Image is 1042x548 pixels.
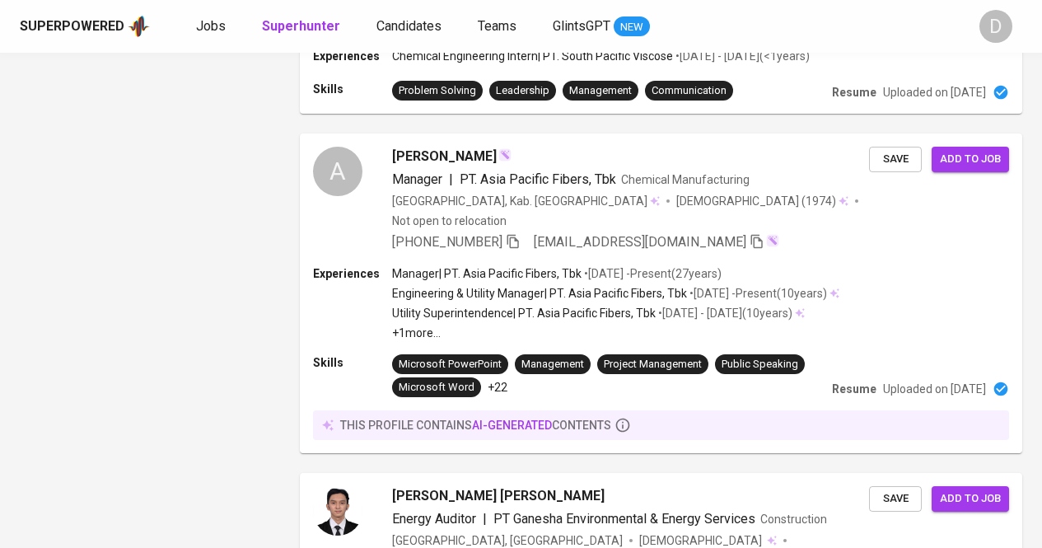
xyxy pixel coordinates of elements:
[687,285,827,302] p: • [DATE] - Present ( 10 years )
[652,83,727,99] div: Communication
[832,381,876,397] p: Resume
[940,489,1001,508] span: Add to job
[604,357,702,372] div: Project Management
[483,509,487,529] span: |
[766,234,779,247] img: magic_wand.svg
[392,213,507,229] p: Not open to relocation
[488,379,507,396] p: +22
[534,234,746,250] span: [EMAIL_ADDRESS][DOMAIN_NAME]
[478,18,516,34] span: Teams
[392,486,605,506] span: [PERSON_NAME] [PERSON_NAME]
[196,16,229,37] a: Jobs
[722,357,798,372] div: Public Speaking
[313,265,392,282] p: Experiences
[392,325,839,341] p: +1 more ...
[392,511,476,527] span: Energy Auditor
[493,511,755,527] span: PT Ganesha Environmental & Energy Services
[553,16,650,37] a: GlintsGPT NEW
[932,147,1009,172] button: Add to job
[478,16,520,37] a: Teams
[521,357,584,372] div: Management
[376,18,442,34] span: Candidates
[621,173,750,186] span: Chemical Manufacturing
[932,486,1009,512] button: Add to job
[340,417,611,433] p: this profile contains contents
[877,489,914,508] span: Save
[399,380,474,396] div: Microsoft Word
[832,84,876,101] p: Resume
[673,48,810,64] p: • [DATE] - [DATE] ( <1 years )
[676,193,848,209] div: (1974)
[449,170,453,190] span: |
[392,171,442,187] span: Manager
[553,18,610,34] span: GlintsGPT
[392,193,660,209] div: [GEOGRAPHIC_DATA], Kab. [GEOGRAPHIC_DATA]
[392,285,687,302] p: Engineering & Utility Manager | PT. Asia Pacific Fibers, Tbk
[496,83,549,99] div: Leadership
[392,234,502,250] span: [PHONE_NUMBER]
[979,10,1012,43] div: D
[569,83,632,99] div: Management
[399,357,502,372] div: Microsoft PowerPoint
[472,419,552,432] span: AI-generated
[376,16,445,37] a: Candidates
[300,133,1022,453] a: A[PERSON_NAME]Manager|PT. Asia Pacific Fibers, TbkChemical Manufacturing[GEOGRAPHIC_DATA], Kab. [...
[313,486,362,536] img: 40697b505ed4643d23ed29d2acb4bfd2.jpg
[20,17,124,36] div: Superpowered
[262,18,340,34] b: Superhunter
[676,193,801,209] span: [DEMOGRAPHIC_DATA]
[196,18,226,34] span: Jobs
[392,305,656,321] p: Utility Superintendence | PT. Asia Pacific Fibers, Tbk
[498,148,512,162] img: magic_wand.svg
[128,14,150,39] img: app logo
[760,513,827,526] span: Construction
[940,150,1001,169] span: Add to job
[313,81,392,97] p: Skills
[869,147,922,172] button: Save
[582,265,722,282] p: • [DATE] - Present ( 27 years )
[392,265,582,282] p: Manager | PT. Asia Pacific Fibers, Tbk
[392,147,497,166] span: [PERSON_NAME]
[313,48,392,64] p: Experiences
[460,171,616,187] span: PT. Asia Pacific Fibers, Tbk
[614,19,650,35] span: NEW
[877,150,914,169] span: Save
[399,83,476,99] div: Problem Solving
[869,486,922,512] button: Save
[313,354,392,371] p: Skills
[883,381,986,397] p: Uploaded on [DATE]
[262,16,343,37] a: Superhunter
[392,48,673,64] p: Chemical Engineering Intern | PT. South Pacific Viscose
[313,147,362,196] div: A
[656,305,792,321] p: • [DATE] - [DATE] ( 10 years )
[20,14,150,39] a: Superpoweredapp logo
[883,84,986,101] p: Uploaded on [DATE]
